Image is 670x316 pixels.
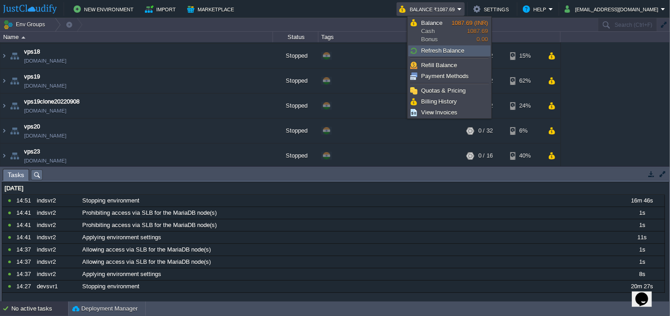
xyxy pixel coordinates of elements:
div: 1s [620,244,664,256]
div: 14:37 [16,244,34,256]
span: [DOMAIN_NAME] [24,131,66,140]
div: 11s [620,232,664,243]
div: 1s [620,256,664,268]
div: 14:37 [16,256,34,268]
button: Settings [473,4,511,15]
a: vps20 [24,122,40,131]
span: Stopping environment [82,282,139,291]
img: AMDAwAAAACH5BAEAAAAALAAAAAABAAEAAAICRAEAOw== [21,36,25,39]
img: AMDAwAAAACH5BAEAAAAALAAAAAABAAEAAAICRAEAOw== [0,118,8,143]
iframe: chat widget [632,280,661,307]
a: Quotas & Pricing [409,86,490,96]
button: Env Groups [3,18,48,31]
div: indsvr2 [35,244,79,256]
button: Help [523,4,549,15]
img: AMDAwAAAACH5BAEAAAAALAAAAAABAAEAAAICRAEAOw== [8,118,21,143]
span: Billing History [421,98,457,105]
span: Applying environment settings [82,270,161,278]
span: [DOMAIN_NAME] [24,81,66,90]
button: [EMAIL_ADDRESS][DOMAIN_NAME] [565,4,661,15]
div: 1s [620,207,664,219]
div: 1s [620,219,664,231]
span: [DOMAIN_NAME] [24,156,66,165]
button: Marketplace [187,4,237,15]
a: Billing History [409,97,490,107]
a: View Invoices [409,108,490,118]
div: indsvr2 [35,207,79,219]
img: JustCloudify [3,5,57,14]
span: Prohibiting access via SLB for the MariaDB node(s) [82,221,217,229]
div: 14:41 [16,219,34,231]
div: No active tasks [11,301,68,316]
button: Deployment Manager [72,304,138,313]
div: indsvr2 [35,219,79,231]
div: Name [1,32,273,42]
img: AMDAwAAAACH5BAEAAAAALAAAAAABAAEAAAICRAEAOw== [0,143,8,168]
div: 14:41 [16,207,34,219]
div: 0 / 32 [478,118,493,143]
div: 40% [510,143,540,168]
span: View Invoices [421,109,458,116]
div: Tags [319,32,463,42]
img: AMDAwAAAACH5BAEAAAAALAAAAAABAAEAAAICRAEAOw== [0,69,8,93]
div: 0 / 16 [478,143,493,168]
span: Allowing access via SLB for the MariaDB node(s) [82,258,211,266]
div: 8s [620,268,664,280]
div: 20m 27s [620,281,664,292]
span: Payment Methods [421,73,469,79]
span: Allowing access via SLB for the MariaDB node(s) [82,246,211,254]
div: 16m 46s [620,195,664,207]
div: 6% [510,118,540,143]
div: indsvr2 [35,268,79,280]
div: Stopped [273,118,318,143]
img: AMDAwAAAACH5BAEAAAAALAAAAAABAAEAAAICRAEAOw== [0,44,8,68]
div: Status [273,32,318,42]
div: 14:37 [16,268,34,280]
div: 24% [510,94,540,118]
div: 15% [510,44,540,68]
div: 14:41 [16,232,34,243]
a: Refill Balance [409,60,490,70]
button: Import [145,4,179,15]
span: [DOMAIN_NAME] [24,56,66,65]
a: vps19 [24,72,40,81]
img: AMDAwAAAACH5BAEAAAAALAAAAAABAAEAAAICRAEAOw== [0,94,8,118]
div: Stopped [273,69,318,93]
div: 14:27 [16,281,34,292]
button: Balance ₹1087.69 [399,4,457,15]
span: 1087.69 (INR) [452,20,488,26]
span: [DOMAIN_NAME] [24,106,66,115]
button: New Environment [74,4,136,15]
img: AMDAwAAAACH5BAEAAAAALAAAAAABAAEAAAICRAEAOw== [8,143,21,168]
div: Stopped [273,44,318,68]
img: AMDAwAAAACH5BAEAAAAALAAAAAABAAEAAAICRAEAOw== [8,94,21,118]
a: vps23 [24,147,40,156]
a: Payment Methods [409,71,490,81]
span: Applying environment settings [82,233,161,242]
span: Cash Bonus [421,19,452,44]
a: vps18 [24,47,40,56]
span: Stopping environment [82,197,139,205]
span: Balance [421,20,442,26]
span: Refresh Balance [421,47,465,54]
div: 14:51 [16,195,34,207]
div: indsvr2 [35,195,79,207]
img: AMDAwAAAACH5BAEAAAAALAAAAAABAAEAAAICRAEAOw== [8,44,21,68]
span: Tasks [8,169,24,181]
div: indsvr2 [35,256,79,268]
span: 1087.69 0.00 [452,20,488,43]
a: BalanceCashBonus1087.69 (INR)1087.690.00 [409,18,490,45]
a: vps19clone20220908 [24,97,79,106]
div: indsvr2 [35,232,79,243]
div: [DATE] [2,183,665,194]
span: Quotas & Pricing [421,87,466,94]
div: devsvr1 [35,281,79,292]
div: 62% [510,69,540,93]
div: Stopped [273,143,318,168]
span: Refill Balance [421,62,457,69]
